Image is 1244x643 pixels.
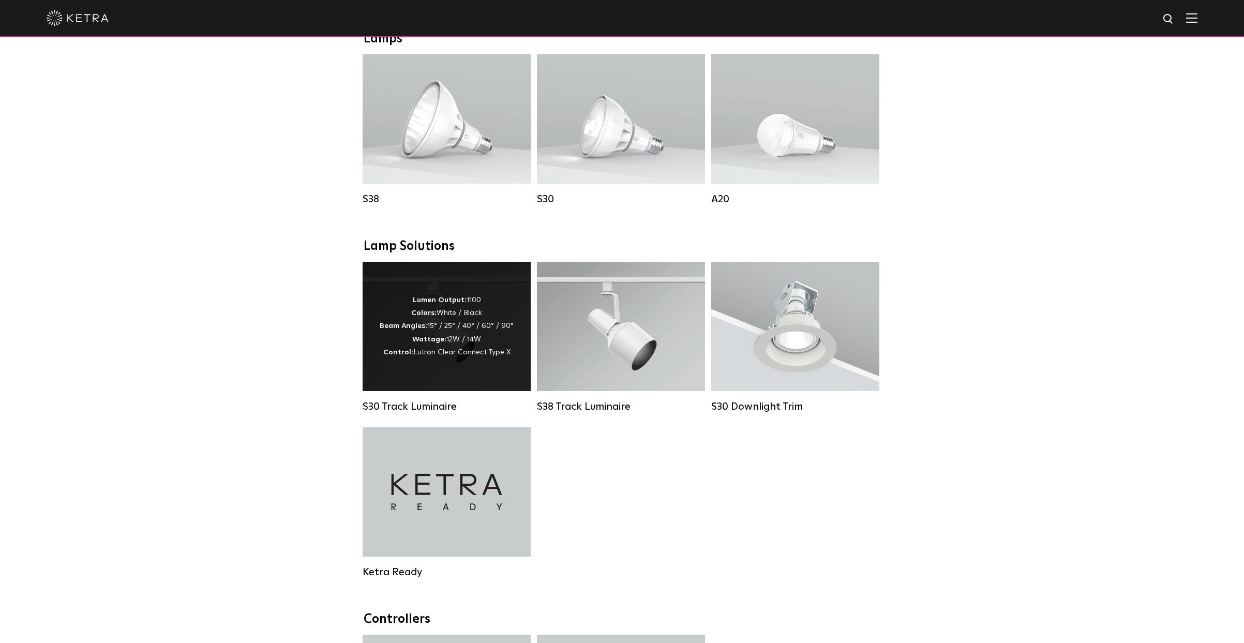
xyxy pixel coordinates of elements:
[363,400,531,413] div: S30 Track Luminaire
[537,262,705,412] a: S38 Track Luminaire Lumen Output:1100Colors:White / BlackBeam Angles:10° / 25° / 40° / 60°Wattage...
[711,400,879,413] div: S30 Downlight Trim
[364,32,881,47] div: Lamps
[412,336,446,343] strong: Wattage:
[363,54,531,204] a: S38 Lumen Output:1100Colors:White / BlackBase Type:E26 Edison Base / GU24Beam Angles:10° / 25° / ...
[413,296,467,304] strong: Lumen Output:
[363,427,531,577] a: Ketra Ready Ketra Ready
[537,400,705,413] div: S38 Track Luminaire
[380,294,514,359] div: 1100 White / Black 15° / 25° / 40° / 60° / 90° 12W / 14W
[380,322,427,330] strong: Beam Angles:
[47,10,109,26] img: ketra-logo-2019-white
[364,239,881,254] div: Lamp Solutions
[383,349,413,356] strong: Control:
[363,262,531,412] a: S30 Track Luminaire Lumen Output:1100Colors:White / BlackBeam Angles:15° / 25° / 40° / 60° / 90°W...
[364,612,881,627] div: Controllers
[537,54,705,204] a: S30 Lumen Output:1100Colors:White / BlackBase Type:E26 Edison Base / GU24Beam Angles:15° / 25° / ...
[413,349,511,356] span: Lutron Clear Connect Type X
[363,566,531,578] div: Ketra Ready
[411,309,437,317] strong: Colors:
[363,193,531,205] div: S38
[1162,13,1175,26] img: search icon
[1186,13,1197,23] img: Hamburger%20Nav.svg
[711,262,879,412] a: S30 Downlight Trim S30 Downlight Trim
[537,193,705,205] div: S30
[711,54,879,204] a: A20 Lumen Output:600 / 800Colors:White / BlackBase Type:E26 Edison Base / GU24Beam Angles:Omni-Di...
[711,193,879,205] div: A20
